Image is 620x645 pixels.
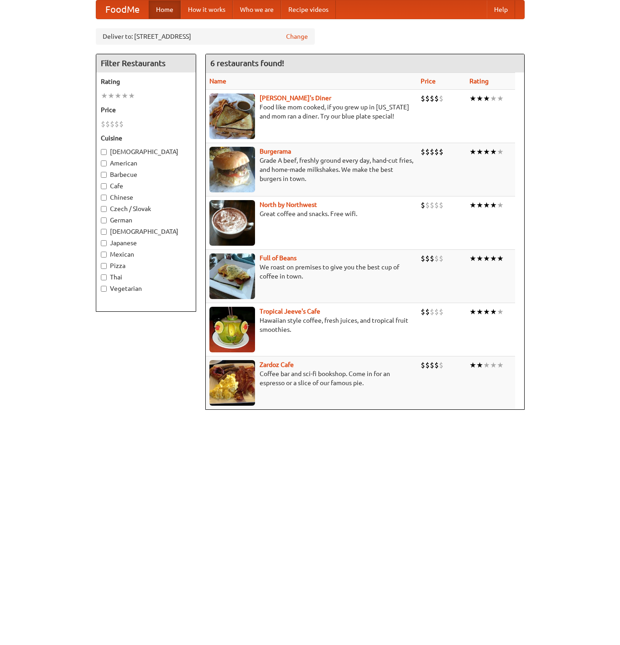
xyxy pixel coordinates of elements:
[101,274,107,280] input: Thai
[101,77,191,86] h5: Rating
[487,0,515,19] a: Help
[476,147,483,157] li: ★
[483,307,490,317] li: ★
[483,93,490,103] li: ★
[439,360,443,370] li: $
[434,253,439,263] li: $
[497,93,504,103] li: ★
[469,93,476,103] li: ★
[430,147,434,157] li: $
[483,200,490,210] li: ★
[497,253,504,263] li: ★
[101,229,107,235] input: [DEMOGRAPHIC_DATA]
[430,253,434,263] li: $
[469,360,476,370] li: ★
[469,253,476,263] li: ★
[209,103,413,121] p: Food like mom cooked, if you grew up in [US_STATE] and mom ran a diner. Try our blue plate special!
[101,216,191,225] label: German
[439,93,443,103] li: $
[490,147,497,157] li: ★
[121,91,128,101] li: ★
[101,252,107,258] input: Mexican
[483,147,490,157] li: ★
[476,360,483,370] li: ★
[421,93,425,103] li: $
[101,273,191,282] label: Thai
[483,253,490,263] li: ★
[101,183,107,189] input: Cafe
[209,156,413,183] p: Grade A beef, freshly ground every day, hand-cut fries, and home-made milkshakes. We make the bes...
[469,147,476,157] li: ★
[101,147,191,156] label: [DEMOGRAPHIC_DATA]
[260,94,331,102] b: [PERSON_NAME]'s Diner
[101,181,191,191] label: Cafe
[421,147,425,157] li: $
[209,147,255,192] img: burgerama.jpg
[181,0,233,19] a: How it works
[497,200,504,210] li: ★
[209,369,413,387] p: Coffee bar and sci-fi bookshop. Come in for an espresso or a slice of our famous pie.
[425,307,430,317] li: $
[101,149,107,155] input: [DEMOGRAPHIC_DATA]
[425,360,430,370] li: $
[96,0,149,19] a: FoodMe
[434,200,439,210] li: $
[101,195,107,201] input: Chinese
[421,253,425,263] li: $
[101,284,191,293] label: Vegetarian
[497,360,504,370] li: ★
[115,119,119,129] li: $
[490,253,497,263] li: ★
[483,360,490,370] li: ★
[209,253,255,299] img: beans.jpg
[260,254,297,262] a: Full of Beans
[439,200,443,210] li: $
[439,307,443,317] li: $
[115,91,121,101] li: ★
[497,147,504,157] li: ★
[497,307,504,317] li: ★
[490,360,497,370] li: ★
[476,253,483,263] li: ★
[101,105,191,114] h5: Price
[476,307,483,317] li: ★
[101,227,191,236] label: [DEMOGRAPHIC_DATA]
[434,93,439,103] li: $
[149,0,181,19] a: Home
[110,119,115,129] li: $
[281,0,336,19] a: Recipe videos
[425,200,430,210] li: $
[434,147,439,157] li: $
[469,307,476,317] li: ★
[260,201,317,208] a: North by Northwest
[101,159,191,168] label: American
[96,54,196,72] h4: Filter Restaurants
[209,93,255,139] img: sallys.jpg
[421,307,425,317] li: $
[421,360,425,370] li: $
[490,93,497,103] li: ★
[421,200,425,210] li: $
[490,307,497,317] li: ★
[209,307,255,352] img: jeeves.jpg
[101,217,107,223] input: German
[430,200,434,210] li: $
[260,308,320,315] b: Tropical Jeeve's Cafe
[425,93,430,103] li: $
[105,119,110,129] li: $
[260,361,294,368] a: Zardoz Cafe
[128,91,135,101] li: ★
[101,250,191,259] label: Mexican
[101,170,191,179] label: Barbecue
[286,32,308,41] a: Change
[430,307,434,317] li: $
[101,261,191,270] label: Pizza
[469,200,476,210] li: ★
[101,263,107,269] input: Pizza
[421,77,436,85] a: Price
[209,77,226,85] a: Name
[439,147,443,157] li: $
[425,147,430,157] li: $
[119,119,124,129] li: $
